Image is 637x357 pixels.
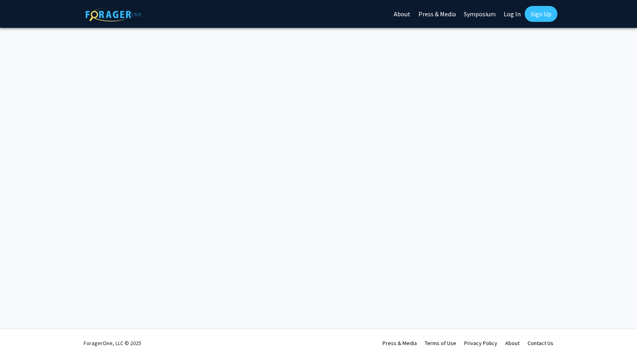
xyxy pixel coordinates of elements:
[425,340,456,347] a: Terms of Use
[86,8,141,21] img: ForagerOne Logo
[505,340,520,347] a: About
[525,6,557,22] a: Sign Up
[84,329,141,357] div: ForagerOne, LLC © 2025
[464,340,497,347] a: Privacy Policy
[383,340,417,347] a: Press & Media
[528,340,553,347] a: Contact Us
